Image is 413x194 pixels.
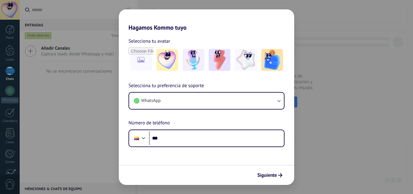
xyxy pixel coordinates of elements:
[257,173,277,177] span: Siguiente
[156,49,178,71] img: -1.jpeg
[261,49,283,71] img: -5.jpeg
[209,49,230,71] img: -3.jpeg
[183,49,204,71] img: -2.jpeg
[119,9,294,31] h2: Hagamos Kommo tuyo
[141,98,161,104] span: WhatsApp
[129,93,284,109] button: WhatsApp
[128,119,170,127] span: Número de teléfono
[131,132,142,145] div: Colombia: + 57
[128,82,204,90] span: Selecciona tu preferencia de soporte
[255,170,285,180] button: Siguiente
[235,49,257,71] img: -4.jpeg
[128,37,170,45] span: Selecciona tu avatar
